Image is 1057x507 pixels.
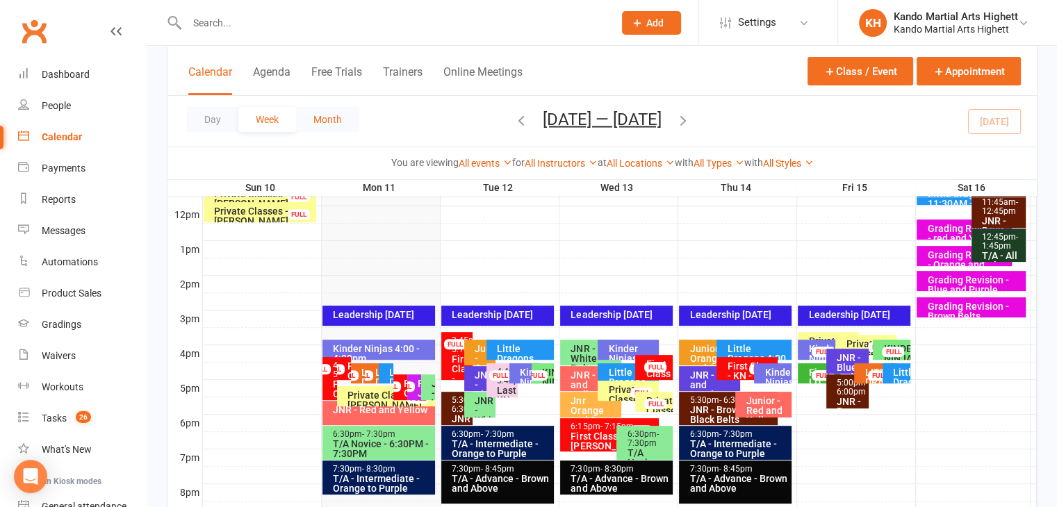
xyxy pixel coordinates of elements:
div: LITTLE DRAGON MAKE UP CLASS - Lachlan Prince [375,367,377,445]
th: 12pm [167,206,202,223]
span: - 12:45pm [982,197,1018,216]
strong: at [598,157,607,168]
div: Dashboard [42,69,90,80]
a: Calendar [18,122,147,153]
div: Leadership [DATE] [689,310,789,319]
div: JNR - Blue and Purple [836,353,866,392]
div: Grading Revision - red and Yellow [926,224,1008,243]
div: KINDER NINJAS MAKE UP CLASS - [PERSON_NAME] [883,344,908,412]
div: First Class - [PERSON_NAME] [645,359,670,398]
div: Leadership [DATE] [332,310,432,319]
div: Little Dragons 11:30AM - 12PM [926,189,1008,208]
div: Leadership [DATE] [808,310,908,319]
div: Gradings [42,319,81,330]
a: All Instructors [525,158,598,169]
a: All Styles [763,158,814,169]
strong: with [675,157,694,168]
div: Jnr Orange and Green Belts [570,396,618,435]
div: Private Classes - [PERSON_NAME], [PERSON_NAME] [845,339,894,378]
a: Waivers [18,340,147,372]
div: KINDER NINJAS MAKE UP CLASS - [PERSON_NAME] [541,367,551,435]
a: People [18,90,147,122]
button: Online Meetings [443,65,523,95]
div: Private Classes - [PERSON_NAME], [PERSON_NAME] [645,396,670,444]
strong: You are viewing [391,157,459,168]
strong: with [744,157,763,168]
div: 3:45pm [451,336,470,354]
div: T/A - All Belts [981,251,1023,270]
a: All events [459,158,512,169]
span: Add [646,17,664,28]
div: Leadership [DATE] [570,310,670,319]
div: Waivers [42,350,76,361]
a: All Locations [607,158,675,169]
div: Little Dragons 4:00 - 4:30PM [496,344,551,383]
div: FULL [868,342,890,352]
div: Kando Martial Arts Highett [894,23,1018,35]
div: FULL [630,388,653,398]
div: FULL [630,425,653,435]
div: 7:30pm [689,465,789,474]
input: Search... [183,13,604,33]
div: JNR - Blue and Purple [474,370,493,419]
div: FULL [882,347,904,357]
span: - 8:45pm [719,464,752,474]
div: Private Classes - [PERSON_NAME] [347,390,433,410]
div: T/A - Intermediate - Orange to Purple [332,474,432,493]
a: Workouts [18,372,147,403]
a: Gradings [18,309,147,340]
div: Private Classes - [PERSON_NAME], [PERSON_NAME],... [213,206,313,235]
div: First Class - [PERSON_NAME] [347,361,349,400]
div: JNR - Brown and Black Belts [981,216,1023,265]
span: - 5:45pm [333,360,364,379]
a: Clubworx [17,14,51,49]
div: First Class - T/A - [PERSON_NAME] [570,431,656,451]
button: Trainers [383,65,423,95]
div: FULL [644,399,666,409]
th: Thu 14 [678,179,796,197]
button: Month [296,107,359,132]
th: 3pm [167,310,202,327]
div: Leadership [DATE] [451,310,551,319]
th: 7pm [167,449,202,466]
a: Payments [18,153,147,184]
div: Open Intercom Messenger [14,460,47,493]
div: FULL [525,370,548,381]
div: LITTLE DRAGON MAKE UP CLASS - [PERSON_NAME] [PERSON_NAME] [361,367,363,445]
span: - 6:30pm [719,395,752,405]
button: Week [238,107,296,132]
div: FULL [812,370,834,381]
button: Class / Event [808,57,913,85]
div: 7:30pm [570,465,670,474]
th: Sun 10 [202,179,321,197]
th: Wed 13 [559,179,678,197]
th: Tue 12 [440,179,559,197]
span: - 7:15pm [600,422,633,431]
div: T/A - Advance - Brown and Above [689,474,789,493]
a: Messages [18,215,147,247]
div: Kinder Ninjas 4:00 - 4:30pm [332,344,432,363]
div: Kando Martial Arts Highett [894,10,1018,23]
strong: for [512,157,525,168]
div: JNR - Brown and Black Belts [836,397,866,445]
div: Kinder Ninjas 4:40 - 5:10PM [519,367,538,416]
div: KH [859,9,887,37]
div: Little Dragons 4:40 - 5:10pm [388,367,391,416]
div: 5:30pm [689,396,775,405]
div: 11:45am [981,198,1023,216]
div: First Class - JNR - [DATE][PERSON_NAME] [403,379,405,447]
div: Kinder Ninjas 4:40 - 5:10PM [764,367,789,416]
div: Grading Revision - Blue and Purple [926,275,1022,294]
div: FULL [812,347,834,357]
span: - 6:00pm [837,378,868,397]
div: T/A - Advance - Brown and Above [570,474,670,493]
div: 5:00pm [836,379,866,397]
div: Private Classes - [PERSON_NAME], [PERSON_NAME]... [808,336,856,375]
th: 8pm [167,483,202,501]
span: - 8:30pm [362,464,395,474]
div: JNR - Brown and Black Belts [689,405,775,424]
span: - 7:30pm [627,429,658,448]
div: 4:30pm [332,361,334,379]
span: - 1:45pm [982,232,1018,251]
button: [DATE] — [DATE] [543,109,662,128]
